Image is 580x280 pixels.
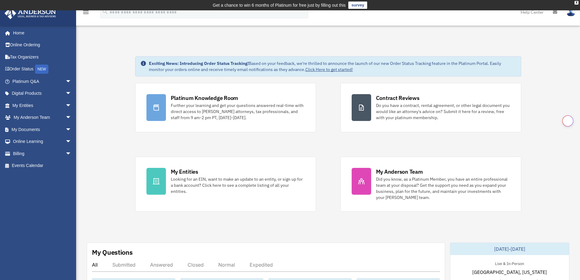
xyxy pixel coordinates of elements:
[65,75,78,88] span: arrow_drop_down
[340,157,521,212] a: My Anderson Team Did you know, as a Platinum Member, you have an entire professional team at your...
[65,87,78,100] span: arrow_drop_down
[305,67,353,72] a: Click Here to get started!
[250,262,273,268] div: Expedited
[188,262,204,268] div: Closed
[4,75,81,87] a: Platinum Q&Aarrow_drop_down
[4,27,78,39] a: Home
[149,60,516,73] div: Based on your feedback, we're thrilled to announce the launch of our new Order Status Tracking fe...
[340,83,521,132] a: Contract Reviews Do you have a contract, rental agreement, or other legal document you would like...
[150,262,173,268] div: Answered
[65,136,78,148] span: arrow_drop_down
[575,1,578,5] div: close
[3,7,58,19] img: Anderson Advisors Platinum Portal
[171,176,305,194] div: Looking for an EIN, want to make an update to an entity, or sign up for a bank account? Click her...
[348,2,367,9] a: survey
[4,112,81,124] a: My Anderson Teamarrow_drop_down
[65,112,78,124] span: arrow_drop_down
[4,123,81,136] a: My Documentsarrow_drop_down
[4,147,81,160] a: Billingarrow_drop_down
[4,51,81,63] a: Tax Organizers
[112,262,135,268] div: Submitted
[171,94,238,102] div: Platinum Knowledge Room
[376,168,423,175] div: My Anderson Team
[65,147,78,160] span: arrow_drop_down
[566,8,575,16] img: User Pic
[35,65,48,74] div: NEW
[4,99,81,112] a: My Entitiesarrow_drop_down
[376,102,510,121] div: Do you have a contract, rental agreement, or other legal document you would like an attorney's ad...
[171,102,305,121] div: Further your learning and get your questions answered real-time with direct access to [PERSON_NAM...
[92,262,98,268] div: All
[149,61,249,66] strong: Exciting News: Introducing Order Status Tracking!
[65,99,78,112] span: arrow_drop_down
[102,8,108,15] i: search
[4,87,81,100] a: Digital Productsarrow_drop_down
[376,94,420,102] div: Contract Reviews
[376,176,510,200] div: Did you know, as a Platinum Member, you have an entire professional team at your disposal? Get th...
[65,123,78,136] span: arrow_drop_down
[4,39,81,51] a: Online Ordering
[450,243,569,255] div: [DATE]-[DATE]
[472,268,547,276] span: [GEOGRAPHIC_DATA], [US_STATE]
[4,160,81,172] a: Events Calendar
[4,136,81,148] a: Online Learningarrow_drop_down
[135,157,316,212] a: My Entities Looking for an EIN, want to make an update to an entity, or sign up for a bank accoun...
[82,9,90,16] i: menu
[82,11,90,16] a: menu
[4,63,81,76] a: Order StatusNEW
[92,248,133,257] div: My Questions
[218,262,235,268] div: Normal
[213,2,346,9] div: Get a chance to win 6 months of Platinum for free just by filling out this
[135,83,316,132] a: Platinum Knowledge Room Further your learning and get your questions answered real-time with dire...
[171,168,198,175] div: My Entities
[490,260,529,266] div: Live & In-Person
